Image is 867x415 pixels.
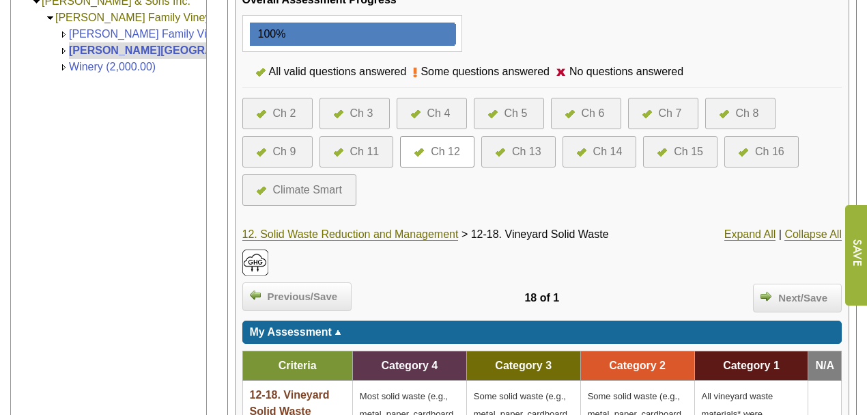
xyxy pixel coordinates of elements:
[736,105,759,122] div: Ch 8
[242,250,268,276] img: 1-ClimateSmartSWPIcon38x38.png
[771,291,834,306] span: Next/Save
[257,187,266,195] img: icon-all-questions-answered.png
[566,64,690,80] div: No questions answered
[642,105,684,122] a: Ch 7
[350,144,380,160] div: Ch 11
[273,105,296,122] div: Ch 2
[504,105,528,122] div: Ch 5
[739,144,784,160] a: Ch 16
[577,144,623,160] a: Ch 14
[242,321,842,344] div: Click to toggle my assessment information
[414,148,424,157] img: icon-all-questions-answered.png
[69,28,298,40] a: [PERSON_NAME] Family Vineyards (1,500.00)
[694,351,808,381] td: Category 1
[69,44,321,56] a: [PERSON_NAME][GEOGRAPHIC_DATA] (168.00)
[242,282,352,311] a: Previous/Save
[411,105,453,122] a: Ch 4
[657,148,667,157] img: icon-all-questions-answered.png
[273,182,342,198] div: Climate Smart
[257,148,266,157] img: icon-all-questions-answered.png
[461,228,468,240] span: >
[580,351,694,381] td: Category 2
[779,228,782,240] span: |
[657,144,703,160] a: Ch 15
[496,144,541,160] a: Ch 13
[350,105,373,122] div: Ch 3
[69,61,156,72] a: Winery (2,000.00)
[257,144,298,160] a: Ch 9
[720,110,729,118] img: icon-all-questions-answered.png
[577,148,586,157] img: icon-all-questions-answered.png
[334,148,343,157] img: icon-all-questions-answered.png
[844,205,867,306] input: Submit
[488,110,498,118] img: icon-all-questions-answered.png
[512,144,541,160] div: Ch 13
[261,289,345,305] span: Previous/Save
[739,148,748,157] img: icon-all-questions-answered.png
[251,24,286,44] div: 100%
[335,330,341,335] img: sort_arrow_up.gif
[257,110,266,118] img: icon-all-questions-answered.png
[753,284,842,312] a: Next/Save
[565,105,607,122] a: Ch 6
[674,144,703,160] div: Ch 15
[784,228,842,241] a: Collapse All
[466,351,580,381] td: Category 3
[642,110,652,118] img: icon-all-questions-answered.png
[582,105,605,122] div: Ch 6
[242,228,459,241] a: 12. Solid Waste Reduction and Management
[257,105,298,122] a: Ch 2
[266,64,414,80] div: All valid questions answered
[411,110,421,118] img: icon-all-questions-answered.png
[808,351,842,381] td: N/A
[496,148,505,157] img: icon-all-questions-answered.png
[250,326,332,338] span: My Assessment
[256,68,266,77] img: icon-all-questions-answered.png
[334,144,380,160] a: Ch 11
[659,105,682,122] div: Ch 7
[417,64,556,80] div: Some questions answered
[427,105,451,122] div: Ch 4
[55,12,279,23] a: [PERSON_NAME] Family Vineyards & Winery
[471,228,609,240] span: 12-18. Vineyard Solid Waste
[761,291,771,302] img: arrow_right.png
[720,105,761,122] a: Ch 8
[755,144,784,160] div: Ch 16
[257,182,342,198] a: Climate Smart
[724,228,776,241] a: Expand All
[565,110,575,118] img: icon-all-questions-answered.png
[334,110,343,118] img: icon-all-questions-answered.png
[334,105,375,122] a: Ch 3
[524,292,559,304] span: 18 of 1
[593,144,623,160] div: Ch 14
[431,144,460,160] div: Ch 12
[279,360,317,371] span: Criteria
[250,289,261,300] img: arrow_left.png
[273,144,296,160] div: Ch 9
[413,67,417,78] img: icon-some-questions-answered.png
[352,351,466,381] td: Category 4
[556,68,566,76] img: icon-no-questions-answered.png
[488,105,530,122] a: Ch 5
[45,13,55,23] img: Collapse Nelson Family Vineyards & Winery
